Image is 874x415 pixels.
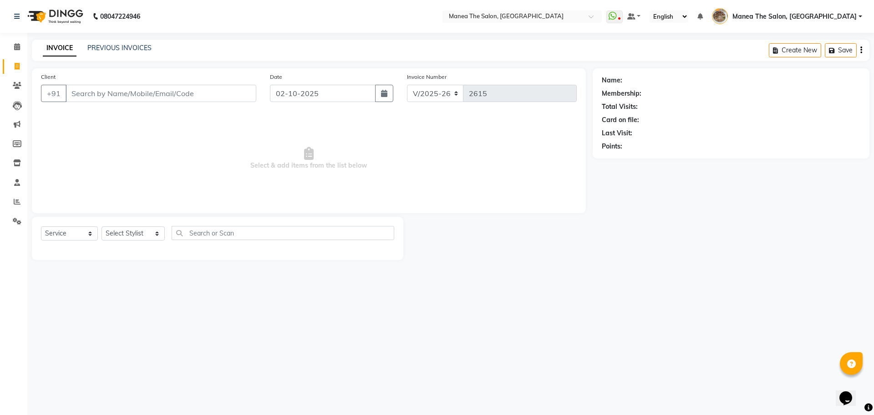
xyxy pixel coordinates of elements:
[602,76,622,85] div: Name:
[602,102,638,112] div: Total Visits:
[732,12,857,21] span: Manea The Salon, [GEOGRAPHIC_DATA]
[407,73,447,81] label: Invoice Number
[41,113,577,204] span: Select & add items from the list below
[602,89,641,98] div: Membership:
[41,73,56,81] label: Client
[43,40,76,56] a: INVOICE
[270,73,282,81] label: Date
[602,142,622,151] div: Points:
[712,8,728,24] img: Manea The Salon, Kanuru
[602,115,639,125] div: Card on file:
[100,4,140,29] b: 08047224946
[172,226,394,240] input: Search or Scan
[769,43,821,57] button: Create New
[66,85,256,102] input: Search by Name/Mobile/Email/Code
[825,43,857,57] button: Save
[41,85,66,102] button: +91
[87,44,152,52] a: PREVIOUS INVOICES
[602,128,632,138] div: Last Visit:
[23,4,86,29] img: logo
[836,379,865,406] iframe: chat widget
